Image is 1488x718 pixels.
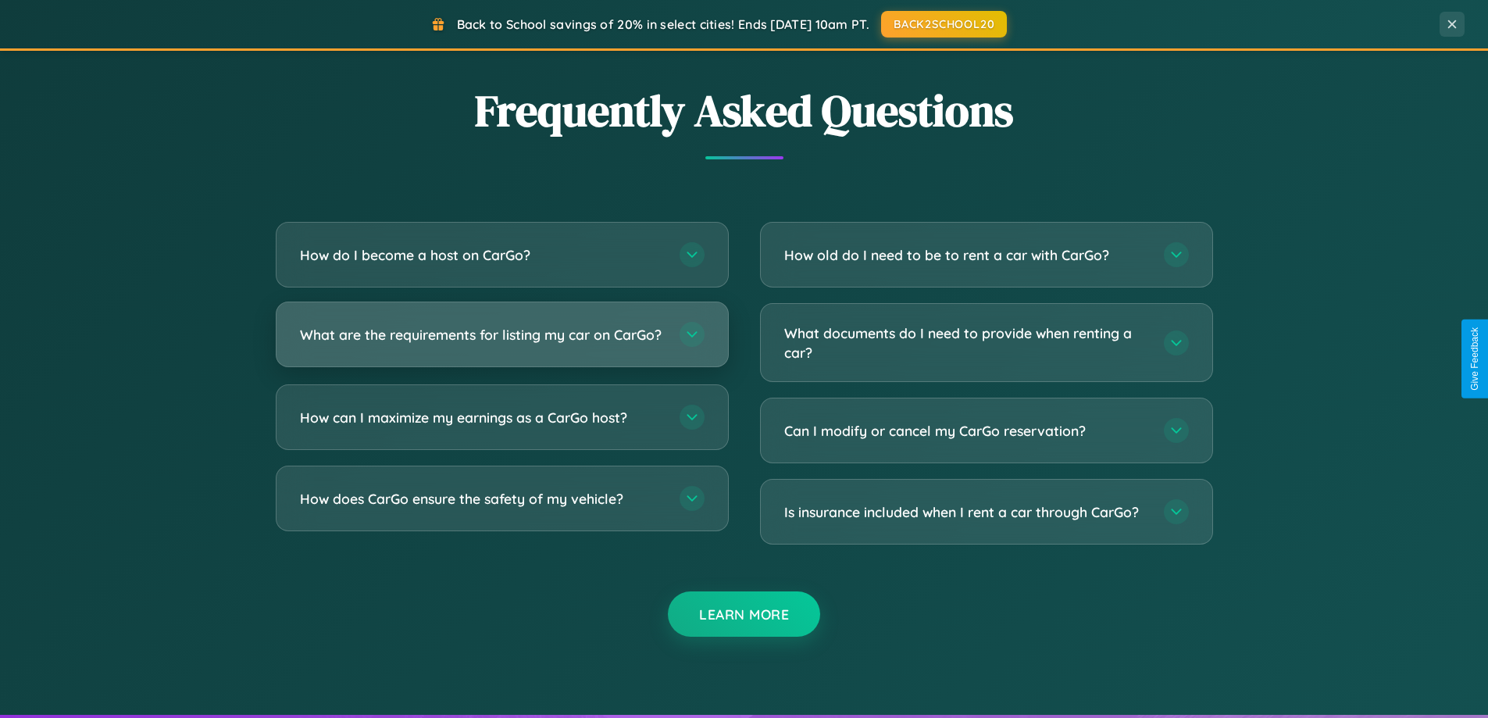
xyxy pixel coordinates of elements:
[300,245,664,265] h3: How do I become a host on CarGo?
[300,408,664,427] h3: How can I maximize my earnings as a CarGo host?
[276,80,1213,141] h2: Frequently Asked Questions
[457,16,869,32] span: Back to School savings of 20% in select cities! Ends [DATE] 10am PT.
[300,489,664,509] h3: How does CarGo ensure the safety of my vehicle?
[784,502,1148,522] h3: Is insurance included when I rent a car through CarGo?
[784,323,1148,362] h3: What documents do I need to provide when renting a car?
[1469,327,1480,391] div: Give Feedback
[300,325,664,345] h3: What are the requirements for listing my car on CarGo?
[881,11,1007,38] button: BACK2SCHOOL20
[784,245,1148,265] h3: How old do I need to be to rent a car with CarGo?
[668,591,820,637] button: Learn More
[784,421,1148,441] h3: Can I modify or cancel my CarGo reservation?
